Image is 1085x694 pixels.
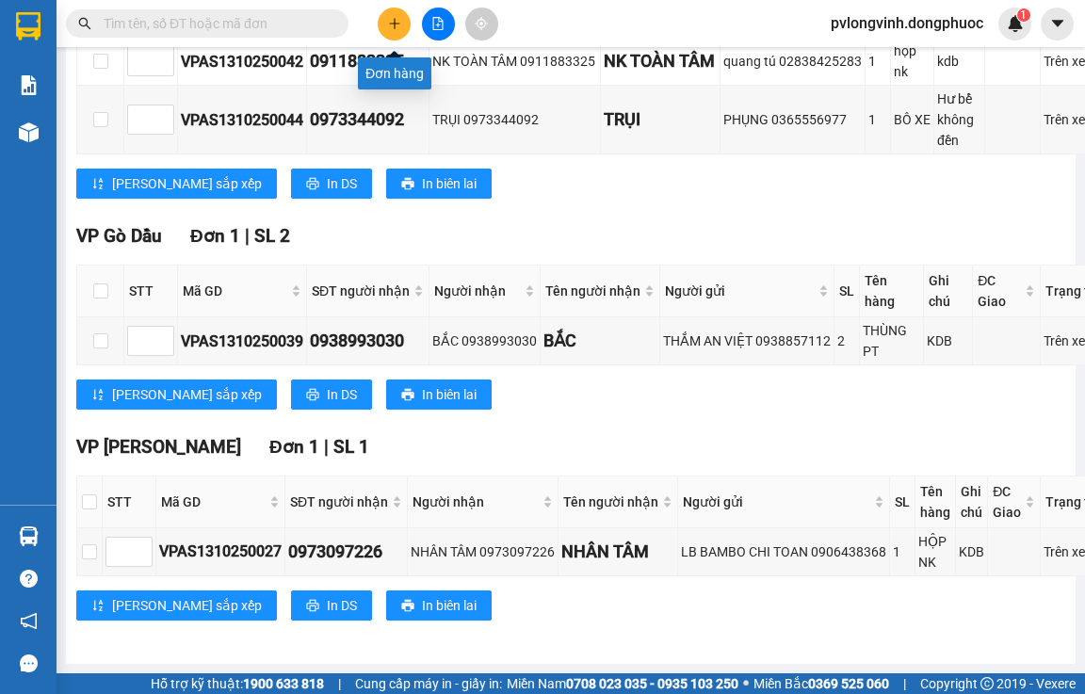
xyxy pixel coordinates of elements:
button: sort-ascending[PERSON_NAME] sắp xếp [76,379,277,410]
div: KDB [959,541,984,562]
div: 1 [868,51,887,72]
span: search [78,17,91,30]
div: BẮC [543,328,656,354]
img: icon-new-feature [1007,15,1024,32]
th: SL [890,476,915,528]
div: 1 [868,109,887,130]
div: kdb [937,51,981,72]
span: | [245,225,250,247]
span: copyright [980,677,994,690]
div: BẮC 0938993030 [432,331,537,351]
button: printerIn DS [291,590,372,621]
span: In DS [327,384,357,405]
span: SL 1 [333,436,369,458]
button: sort-ascending[PERSON_NAME] sắp xếp [76,169,277,199]
strong: 1900 633 818 [243,676,324,691]
button: printerIn DS [291,169,372,199]
span: SĐT người nhận [290,492,388,512]
div: Hư bể không đền [937,89,981,151]
td: VPAS1310250027 [156,528,285,576]
button: file-add [422,8,455,40]
span: Miền Nam [507,673,738,694]
div: NHÂN TÂM [561,539,674,565]
td: NHÂN TÂM [559,528,678,576]
div: KDB [927,331,969,351]
span: [PERSON_NAME] sắp xếp [112,384,262,405]
div: quang tú 02838425283 [723,51,862,72]
button: caret-down [1041,8,1074,40]
th: Ghi chú [924,266,973,317]
sup: 1 [1017,8,1030,22]
img: warehouse-icon [19,122,39,142]
span: Hỗ trợ kỹ thuật: [151,673,324,694]
span: printer [306,177,319,192]
span: ⚪️ [743,680,749,687]
th: STT [103,476,156,528]
div: BÔ XE [894,109,931,130]
span: Đơn 1 [269,436,319,458]
td: NK TOÀN TÂM [601,38,721,86]
strong: 0708 023 035 - 0935 103 250 [566,676,738,691]
span: SL 2 [254,225,290,247]
span: VP [PERSON_NAME] [76,436,241,458]
span: | [324,436,329,458]
span: In biên lai [422,384,477,405]
strong: 0369 525 060 [808,676,889,691]
div: hộp nk [894,40,931,82]
input: Tìm tên, số ĐT hoặc mã đơn [104,13,326,34]
td: VPAS1310250044 [178,86,307,154]
div: 0938993030 [310,328,426,354]
span: In DS [327,173,357,194]
td: TRỤI [601,86,721,154]
button: printerIn DS [291,379,372,410]
span: Đơn 1 [190,225,240,247]
span: [PERSON_NAME] sắp xếp [112,173,262,194]
div: 0911883325 [310,48,426,74]
span: caret-down [1049,15,1066,32]
span: plus [388,17,401,30]
span: In biên lai [422,595,477,616]
div: NHÂN TÂM 0973097226 [411,541,555,562]
div: VPAS1310250027 [159,540,282,563]
span: message [20,654,38,672]
div: 1 [893,541,912,562]
span: notification [20,612,38,630]
button: sort-ascending[PERSON_NAME] sắp xếp [76,590,277,621]
button: printerIn biên lai [386,169,492,199]
td: 0911883325 [307,38,429,86]
span: Người gửi [683,492,870,512]
span: sort-ascending [91,177,105,192]
span: aim [475,17,488,30]
span: Tên người nhận [545,281,640,301]
td: BẮC [541,317,660,365]
button: printerIn biên lai [386,379,492,410]
th: STT [124,266,178,317]
div: VPAS1310250042 [181,50,303,73]
td: 0938993030 [307,317,429,365]
div: 2 [837,331,856,351]
span: sort-ascending [91,388,105,403]
th: Tên hàng [915,476,956,528]
span: sort-ascending [91,599,105,614]
th: Tên hàng [860,266,924,317]
div: THÙNG PT [863,320,920,362]
span: In DS [327,595,357,616]
div: 0973097226 [288,539,404,565]
button: printerIn biên lai [386,590,492,621]
td: 0973344092 [307,86,429,154]
span: Người gửi [665,281,815,301]
span: ĐC Giao [993,481,1021,523]
span: pvlongvinh.dongphuoc [816,11,998,35]
div: THẮM AN VIỆT 0938857112 [663,331,831,351]
span: In biên lai [422,173,477,194]
img: solution-icon [19,75,39,95]
span: VP Gò Dầu [76,225,162,247]
div: NK TOÀN TÂM [604,48,717,74]
span: [PERSON_NAME] sắp xếp [112,595,262,616]
th: Ghi chú [956,476,988,528]
span: | [338,673,341,694]
span: Cung cấp máy in - giấy in: [355,673,502,694]
span: | [903,673,906,694]
span: Mã GD [161,492,266,512]
span: printer [401,599,414,614]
